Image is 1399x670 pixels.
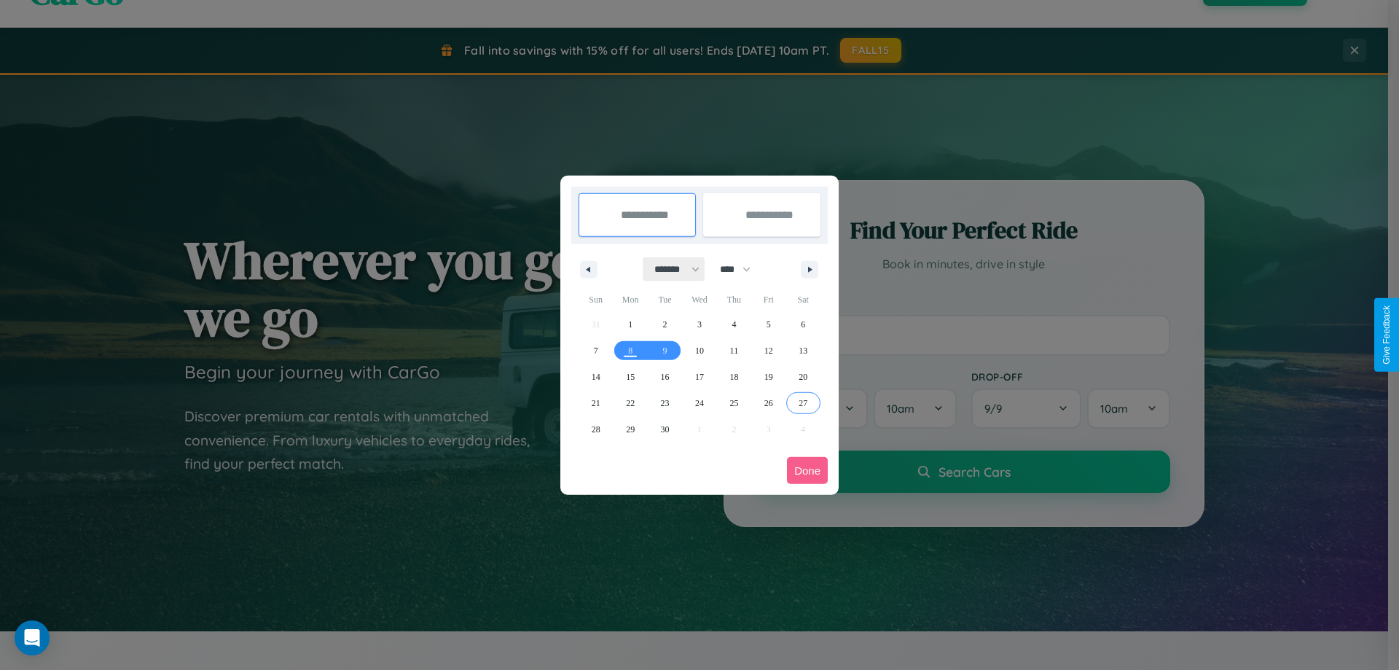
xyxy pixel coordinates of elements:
span: 23 [661,390,670,416]
button: 28 [579,416,613,443]
button: 20 [786,364,820,390]
button: 27 [786,390,820,416]
span: Thu [717,288,751,311]
button: 11 [717,338,751,364]
button: 19 [751,364,785,390]
span: 15 [626,364,635,390]
span: 28 [592,416,600,443]
button: 23 [648,390,682,416]
span: 4 [732,311,736,338]
button: 12 [751,338,785,364]
span: 22 [626,390,635,416]
span: 6 [801,311,805,338]
button: 6 [786,311,820,338]
span: 13 [799,338,807,364]
button: 3 [682,311,716,338]
span: 7 [594,338,598,364]
div: Give Feedback [1382,305,1392,365]
span: Tue [648,288,682,311]
span: Wed [682,288,716,311]
span: Mon [613,288,647,311]
span: 11 [730,338,739,364]
span: 18 [729,364,738,390]
span: Fri [751,288,785,311]
span: Sat [786,288,820,311]
div: Open Intercom Messenger [15,620,50,655]
span: 16 [661,364,670,390]
span: 27 [799,390,807,416]
button: 9 [648,338,682,364]
button: 25 [717,390,751,416]
span: 3 [697,311,702,338]
span: 17 [695,364,704,390]
span: 8 [628,338,632,364]
button: 2 [648,311,682,338]
span: 14 [592,364,600,390]
button: 22 [613,390,647,416]
button: 16 [648,364,682,390]
button: 29 [613,416,647,443]
button: 1 [613,311,647,338]
span: 29 [626,416,635,443]
button: 4 [717,311,751,338]
button: 10 [682,338,716,364]
span: 12 [764,338,773,364]
span: 24 [695,390,704,416]
button: 8 [613,338,647,364]
span: Sun [579,288,613,311]
button: 14 [579,364,613,390]
span: 26 [764,390,773,416]
span: 25 [729,390,738,416]
button: Done [787,457,828,484]
button: 7 [579,338,613,364]
span: 10 [695,338,704,364]
span: 5 [767,311,771,338]
button: 15 [613,364,647,390]
button: 30 [648,416,682,443]
button: 21 [579,390,613,416]
span: 21 [592,390,600,416]
span: 2 [663,311,667,338]
button: 24 [682,390,716,416]
span: 30 [661,416,670,443]
button: 13 [786,338,820,364]
button: 5 [751,311,785,338]
span: 20 [799,364,807,390]
span: 19 [764,364,773,390]
span: 9 [663,338,667,364]
button: 17 [682,364,716,390]
button: 18 [717,364,751,390]
span: 1 [628,311,632,338]
button: 26 [751,390,785,416]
